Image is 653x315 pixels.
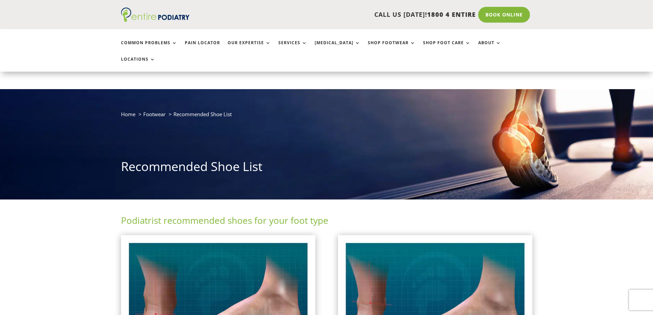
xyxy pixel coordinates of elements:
a: Shop Foot Care [423,40,471,55]
a: Services [278,40,307,55]
a: About [478,40,501,55]
h2: Podiatrist recommended shoes for your foot type [121,214,532,230]
a: Pain Locator [185,40,220,55]
span: 1800 4 ENTIRE [427,10,476,19]
a: Home [121,111,135,118]
a: Our Expertise [228,40,271,55]
img: logo (1) [121,8,190,22]
a: Common Problems [121,40,177,55]
a: Locations [121,57,155,72]
a: Book Online [478,7,530,23]
a: Entire Podiatry [121,16,190,23]
nav: breadcrumb [121,110,532,124]
p: CALL US [DATE]! [216,10,476,19]
h1: Recommended Shoe List [121,158,532,179]
a: Footwear [143,111,166,118]
a: [MEDICAL_DATA] [315,40,360,55]
span: Recommended Shoe List [173,111,232,118]
a: Shop Footwear [368,40,415,55]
